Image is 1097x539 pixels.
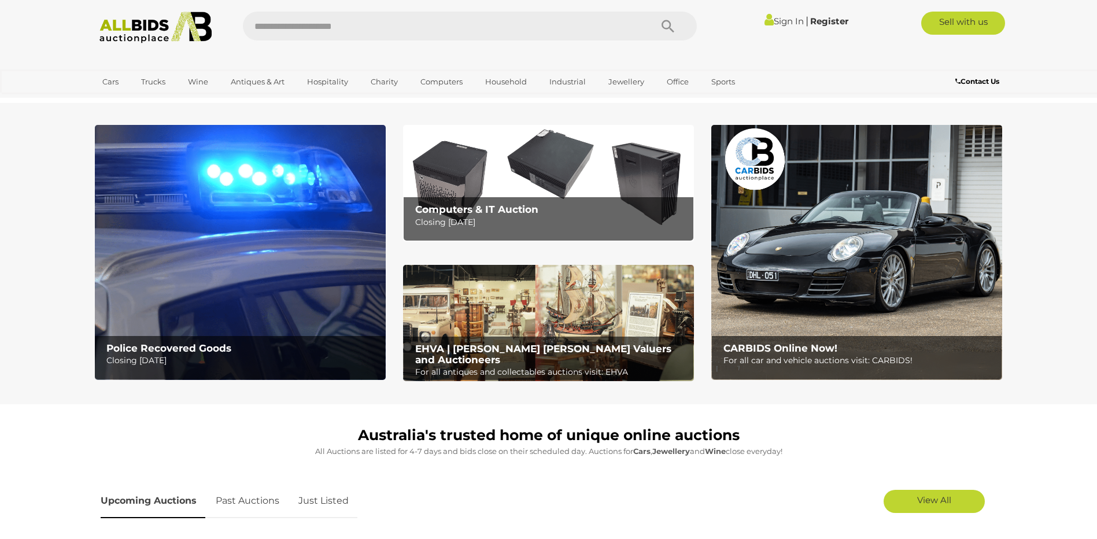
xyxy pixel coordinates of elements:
[207,484,288,518] a: Past Auctions
[403,265,694,382] img: EHVA | Evans Hastings Valuers and Auctioneers
[705,446,726,456] strong: Wine
[704,72,743,91] a: Sports
[300,72,356,91] a: Hospitality
[106,353,379,368] p: Closing [DATE]
[659,72,696,91] a: Office
[134,72,173,91] a: Trucks
[223,72,292,91] a: Antiques & Art
[95,91,192,110] a: [GEOGRAPHIC_DATA]
[478,72,534,91] a: Household
[290,484,357,518] a: Just Listed
[955,75,1002,88] a: Contact Us
[806,14,808,27] span: |
[723,342,837,354] b: CARBIDS Online Now!
[180,72,216,91] a: Wine
[95,125,386,380] img: Police Recovered Goods
[403,265,694,382] a: EHVA | Evans Hastings Valuers and Auctioneers EHVA | [PERSON_NAME] [PERSON_NAME] Valuers and Auct...
[101,484,205,518] a: Upcoming Auctions
[711,125,1002,380] img: CARBIDS Online Now!
[106,342,231,354] b: Police Recovered Goods
[95,125,386,380] a: Police Recovered Goods Police Recovered Goods Closing [DATE]
[542,72,593,91] a: Industrial
[415,204,538,215] b: Computers & IT Auction
[921,12,1005,35] a: Sell with us
[415,365,688,379] p: For all antiques and collectables auctions visit: EHVA
[403,125,694,241] img: Computers & IT Auction
[639,12,697,40] button: Search
[101,427,997,444] h1: Australia's trusted home of unique online auctions
[764,16,804,27] a: Sign In
[95,72,126,91] a: Cars
[723,353,996,368] p: For all car and vehicle auctions visit: CARBIDS!
[403,125,694,241] a: Computers & IT Auction Computers & IT Auction Closing [DATE]
[917,494,951,505] span: View All
[363,72,405,91] a: Charity
[601,72,652,91] a: Jewellery
[413,72,470,91] a: Computers
[652,446,690,456] strong: Jewellery
[633,446,651,456] strong: Cars
[711,125,1002,380] a: CARBIDS Online Now! CARBIDS Online Now! For all car and vehicle auctions visit: CARBIDS!
[955,77,999,86] b: Contact Us
[415,215,688,230] p: Closing [DATE]
[93,12,219,43] img: Allbids.com.au
[884,490,985,513] a: View All
[810,16,848,27] a: Register
[415,343,671,366] b: EHVA | [PERSON_NAME] [PERSON_NAME] Valuers and Auctioneers
[101,445,997,458] p: All Auctions are listed for 4-7 days and bids close on their scheduled day. Auctions for , and cl...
